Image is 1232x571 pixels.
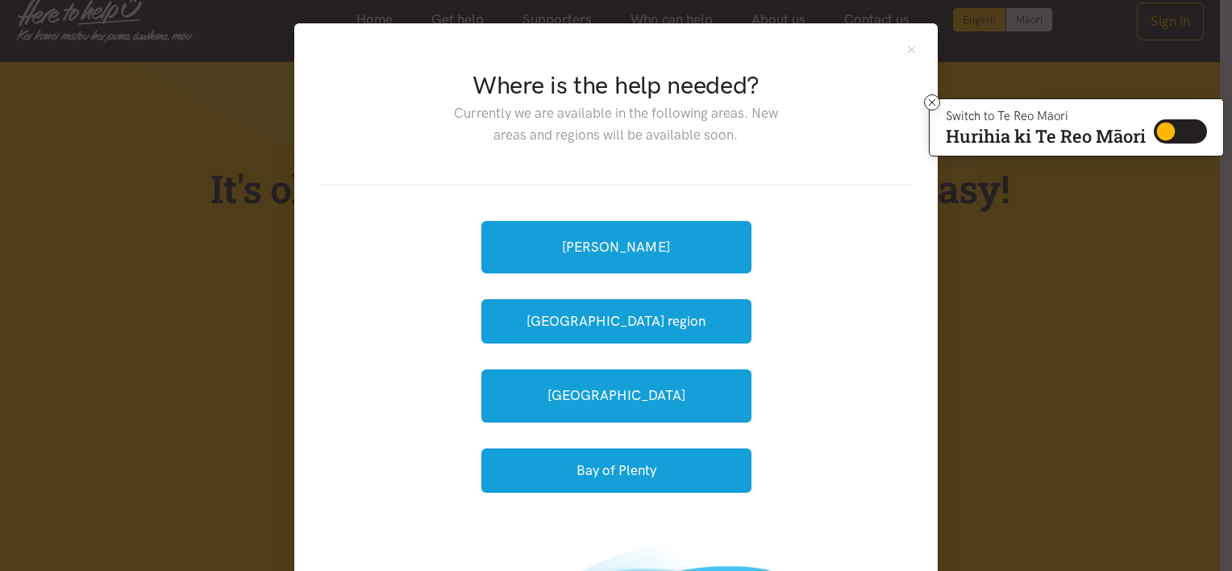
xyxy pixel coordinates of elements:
[946,129,1146,144] p: Hurihia ki Te Reo Māori
[441,69,790,102] h2: Where is the help needed?
[481,448,751,493] button: Bay of Plenty
[946,111,1146,121] p: Switch to Te Reo Māori
[441,102,790,146] p: Currently we are available in the following areas. New areas and regions will be available soon.
[481,369,751,422] a: [GEOGRAPHIC_DATA]
[481,221,751,273] a: [PERSON_NAME]
[905,43,918,56] button: Close
[481,299,751,344] button: [GEOGRAPHIC_DATA] region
